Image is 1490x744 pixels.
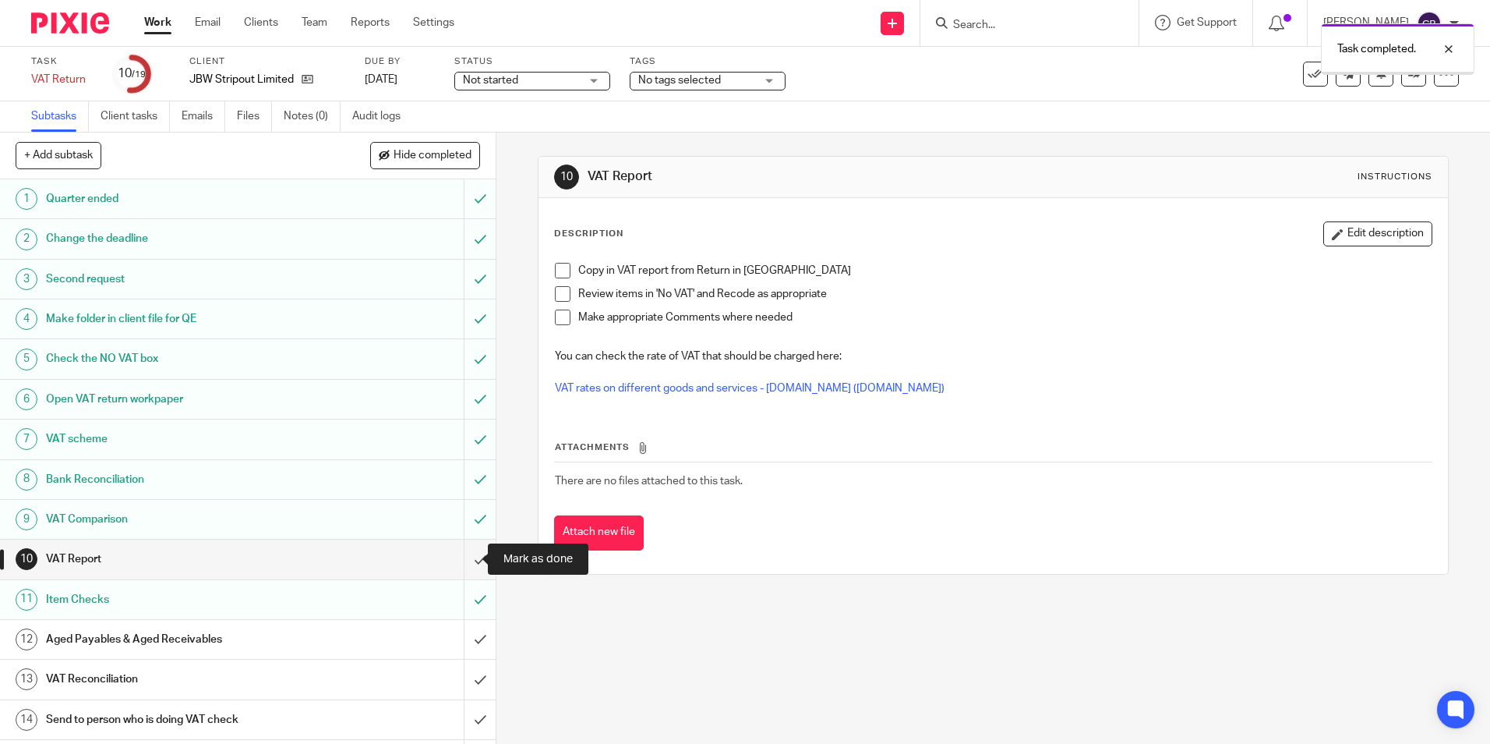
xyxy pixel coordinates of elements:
[555,443,630,452] span: Attachments
[463,75,518,86] span: Not started
[46,668,314,691] h1: VAT Reconciliation
[1358,171,1432,183] div: Instructions
[195,15,221,30] a: Email
[578,286,1431,302] p: Review items in 'No VAT' and Recode as appropriate
[244,15,278,30] a: Clients
[16,709,37,731] div: 14
[555,349,1431,364] p: You can check the rate of VAT that should be charged here:
[16,188,37,210] div: 1
[189,72,294,87] p: JBW Stripout Limited
[46,388,314,411] h1: Open VAT return workpaper
[46,427,314,451] h1: VAT scheme
[16,308,37,330] div: 4
[16,428,37,450] div: 7
[554,165,579,190] div: 10
[46,347,314,370] h1: Check the NO VAT box
[16,508,37,530] div: 9
[132,70,146,79] small: /19
[16,229,37,250] div: 2
[46,267,314,291] h1: Second request
[394,150,471,162] span: Hide completed
[237,101,272,132] a: Files
[46,508,314,531] h1: VAT Comparison
[118,65,146,83] div: 10
[1337,41,1416,57] p: Task completed.
[46,708,314,732] h1: Send to person who is doing VAT check
[554,515,644,551] button: Attach new file
[1417,11,1442,36] img: svg%3E
[46,588,314,611] h1: Item Checks
[144,15,171,30] a: Work
[1323,221,1432,246] button: Edit description
[101,101,170,132] a: Client tasks
[413,15,454,30] a: Settings
[16,349,37,370] div: 5
[302,15,327,30] a: Team
[352,101,412,132] a: Audit logs
[46,227,314,250] h1: Change the deadline
[182,101,225,132] a: Emails
[16,668,37,690] div: 13
[189,55,345,68] label: Client
[588,168,1026,185] h1: VAT Report
[46,187,314,211] h1: Quarter ended
[31,12,109,34] img: Pixie
[365,55,435,68] label: Due by
[16,469,37,491] div: 8
[16,548,37,570] div: 10
[555,383,944,394] a: VAT rates on different goods and services - [DOMAIN_NAME] ([DOMAIN_NAME])
[31,101,89,132] a: Subtasks
[454,55,610,68] label: Status
[638,75,721,86] span: No tags selected
[351,15,390,30] a: Reports
[16,388,37,410] div: 6
[370,142,480,168] button: Hide completed
[46,547,314,571] h1: VAT Report
[578,263,1431,278] p: Copy in VAT report from Return in [GEOGRAPHIC_DATA]
[31,72,94,87] div: VAT Return
[46,628,314,651] h1: Aged Payables & Aged Receivables
[16,268,37,290] div: 3
[578,310,1431,325] p: Make appropriate Comments where needed
[16,589,37,611] div: 11
[555,476,743,487] span: There are no files attached to this task.
[284,101,341,132] a: Notes (0)
[46,307,314,331] h1: Make folder in client file for QE
[16,142,101,168] button: + Add subtask
[630,55,786,68] label: Tags
[16,629,37,650] div: 12
[31,55,94,68] label: Task
[365,74,397,85] span: [DATE]
[46,468,314,491] h1: Bank Reconciliation
[554,228,623,240] p: Description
